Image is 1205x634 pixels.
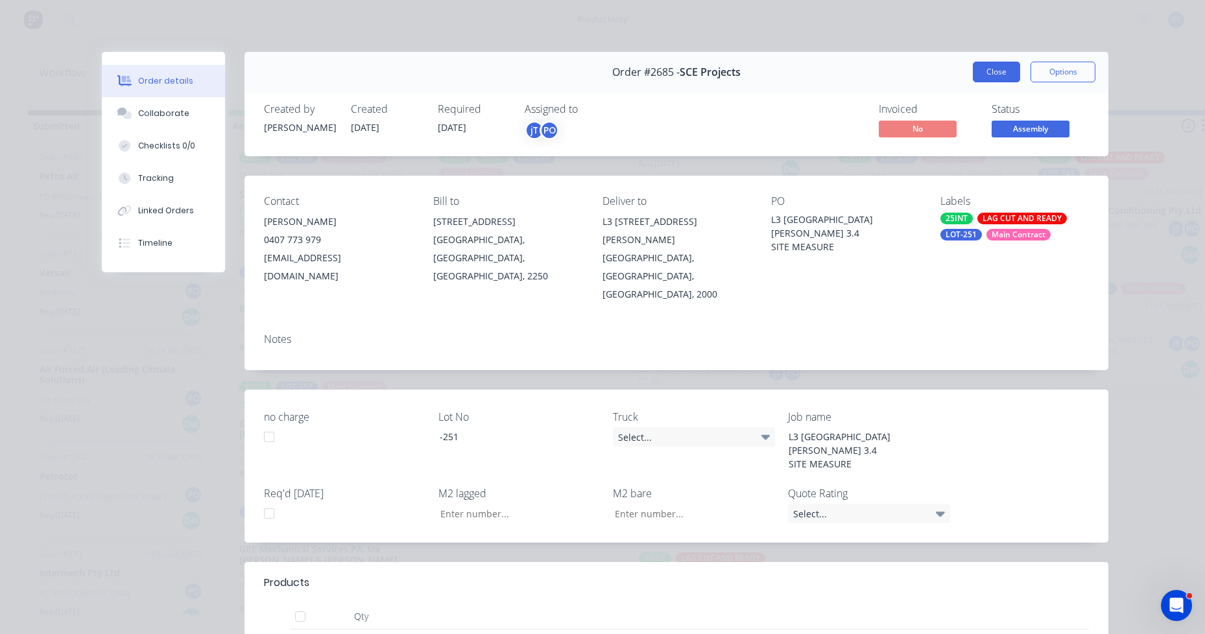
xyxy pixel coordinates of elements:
[778,427,940,473] div: L3 [GEOGRAPHIC_DATA][PERSON_NAME] 3.4 SITE MEASURE
[351,103,422,115] div: Created
[788,409,950,425] label: Job name
[613,409,775,425] label: Truck
[102,162,225,194] button: Tracking
[788,486,950,501] label: Quote Rating
[322,604,400,629] div: Qty
[771,213,920,253] div: L3 [GEOGRAPHIC_DATA][PERSON_NAME] 3.4 SITE MEASURE
[264,195,412,207] div: Contact
[433,213,582,285] div: [STREET_ADDRESS][GEOGRAPHIC_DATA], [GEOGRAPHIC_DATA], [GEOGRAPHIC_DATA], 2250
[351,121,379,134] span: [DATE]
[438,486,601,501] label: M2 lagged
[602,249,751,303] div: [GEOGRAPHIC_DATA], [GEOGRAPHIC_DATA], [GEOGRAPHIC_DATA], 2000
[940,195,1089,207] div: Labels
[264,231,412,249] div: 0407 773 979
[525,103,654,115] div: Assigned to
[879,121,957,137] span: No
[973,62,1020,82] button: Close
[138,140,195,152] div: Checklists 0/0
[680,66,741,78] span: SCE Projects
[613,427,775,447] div: Select...
[433,213,582,231] div: [STREET_ADDRESS]
[602,195,751,207] div: Deliver to
[525,121,544,140] div: jT
[138,172,174,184] div: Tracking
[264,213,412,231] div: [PERSON_NAME]
[604,504,775,523] input: Enter number...
[264,575,309,591] div: Products
[102,194,225,227] button: Linked Orders
[540,121,559,140] div: PO
[102,227,225,259] button: Timeline
[438,409,601,425] label: Lot No
[771,195,920,207] div: PO
[138,75,193,87] div: Order details
[264,486,426,501] label: Req'd [DATE]
[602,213,751,303] div: L3 [STREET_ADDRESS][PERSON_NAME][GEOGRAPHIC_DATA], [GEOGRAPHIC_DATA], [GEOGRAPHIC_DATA], 2000
[525,121,559,140] button: jTPO
[264,333,1089,346] div: Notes
[788,504,950,523] div: Select...
[992,121,1069,140] button: Assembly
[986,229,1051,241] div: Main Contract
[940,213,973,224] div: 25INT
[264,103,335,115] div: Created by
[264,121,335,134] div: [PERSON_NAME]
[613,486,775,501] label: M2 bare
[138,205,194,217] div: Linked Orders
[429,427,591,446] div: -251
[940,229,982,241] div: LOT-251
[1031,62,1095,82] button: Options
[433,195,582,207] div: Bill to
[264,213,412,285] div: [PERSON_NAME]0407 773 979[EMAIL_ADDRESS][DOMAIN_NAME]
[602,213,751,249] div: L3 [STREET_ADDRESS][PERSON_NAME]
[102,97,225,130] button: Collaborate
[433,231,582,285] div: [GEOGRAPHIC_DATA], [GEOGRAPHIC_DATA], [GEOGRAPHIC_DATA], 2250
[992,121,1069,137] span: Assembly
[438,121,466,134] span: [DATE]
[264,249,412,285] div: [EMAIL_ADDRESS][DOMAIN_NAME]
[1161,590,1192,621] iframe: Intercom live chat
[138,108,189,119] div: Collaborate
[102,65,225,97] button: Order details
[102,130,225,162] button: Checklists 0/0
[992,103,1089,115] div: Status
[977,213,1067,224] div: LAG CUT AND READY
[438,103,509,115] div: Required
[138,237,173,249] div: Timeline
[612,66,680,78] span: Order #2685 -
[879,103,976,115] div: Invoiced
[429,504,601,523] input: Enter number...
[264,409,426,425] label: no charge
